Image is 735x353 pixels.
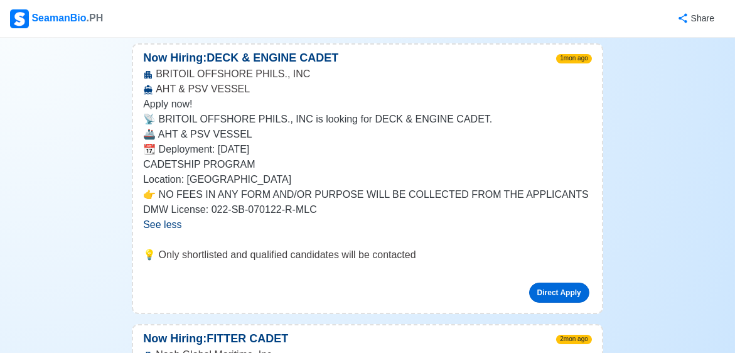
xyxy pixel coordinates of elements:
a: Direct Apply [529,283,589,303]
p: Location: [GEOGRAPHIC_DATA] [143,172,592,187]
p: Now Hiring: FITTER CADET [133,330,298,347]
p: DMW License: 022-SB-070122-R-MLC [143,202,592,217]
img: Logo [10,9,29,28]
span: See less [143,219,181,230]
button: Share [665,6,725,31]
span: 2mon ago [556,335,591,344]
p: CADETSHIP PROGRAM [143,157,592,172]
div: BRITOIL OFFSHORE PHILS., INC AHT & PSV VESSEL [133,67,602,97]
p: 🚢 AHT & PSV VESSEL [143,127,592,142]
span: .PH [87,13,104,23]
p: Apply now! [143,97,592,112]
p: Now Hiring: DECK & ENGINE CADET [133,50,348,67]
p: 💡 Only shortlisted and qualified candidates will be contacted [143,247,592,263]
span: 1mon ago [556,54,591,63]
p: 📆 Deployment: [DATE] [143,142,592,157]
p: 📡 BRITOIL OFFSHORE PHILS., INC is looking for DECK & ENGINE CADET. [143,112,592,127]
div: SeamanBio [10,9,103,28]
p: 👉 NO FEES IN ANY FORM AND/OR PURPOSE WILL BE COLLECTED FROM THE APPLICANTS [143,187,592,202]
